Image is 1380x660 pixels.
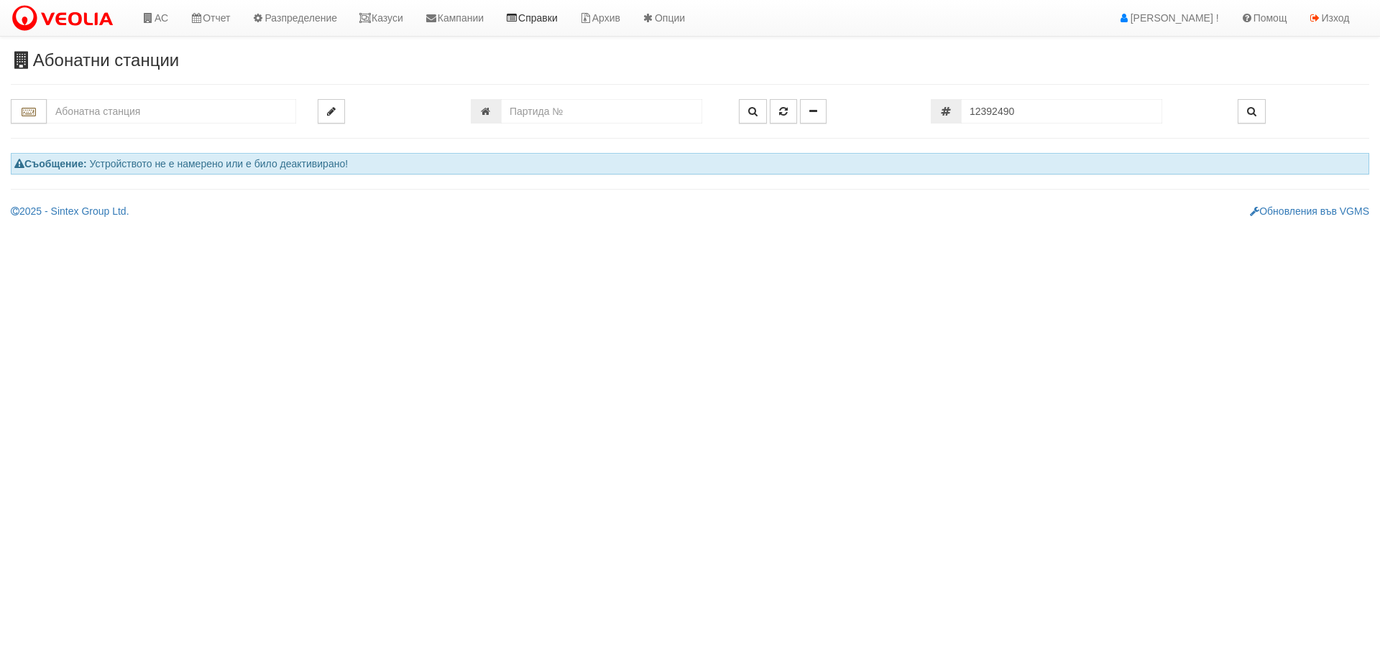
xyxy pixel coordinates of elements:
[11,4,120,34] img: VeoliaLogo.png
[961,99,1162,124] input: Сериен номер
[501,99,702,124] input: Партида №
[1250,205,1369,217] a: Обновления във VGMS
[47,99,296,124] input: Абонатна станция
[14,158,87,169] strong: Съобщение:
[90,158,349,169] span: Устройството не е намерено или е било деактивирано!
[11,205,129,217] a: 2025 - Sintex Group Ltd.
[11,51,1369,70] h3: Абонатни станции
